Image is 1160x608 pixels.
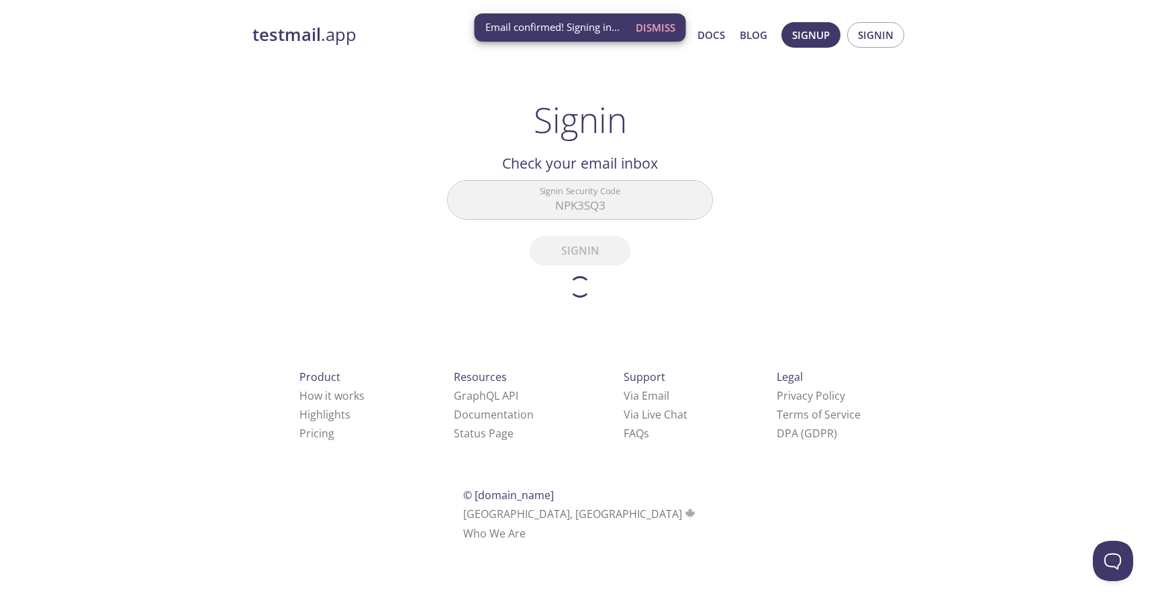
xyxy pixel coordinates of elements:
[781,22,840,48] button: Signup
[534,99,627,140] h1: Signin
[485,20,620,34] span: Email confirmed! Signing in...
[624,407,687,422] a: Via Live Chat
[463,488,554,503] span: © [DOMAIN_NAME]
[624,388,669,403] a: Via Email
[299,407,350,422] a: Highlights
[252,24,568,46] a: testmail.app
[777,388,845,403] a: Privacy Policy
[777,426,837,441] a: DPA (GDPR)
[299,388,365,403] a: How it works
[299,370,340,384] span: Product
[630,15,681,40] button: Dismiss
[454,370,507,384] span: Resources
[636,19,675,36] span: Dismiss
[1093,541,1133,581] iframe: Help Scout Beacon - Open
[644,426,649,441] span: s
[252,23,321,46] strong: testmail
[777,370,803,384] span: Legal
[697,26,725,44] a: Docs
[454,426,514,441] a: Status Page
[454,407,534,422] a: Documentation
[740,26,767,44] a: Blog
[454,388,518,403] a: GraphQL API
[858,26,893,44] span: Signin
[777,407,861,422] a: Terms of Service
[447,152,713,175] h2: Check your email inbox
[624,426,649,441] a: FAQ
[463,507,697,521] span: [GEOGRAPHIC_DATA], [GEOGRAPHIC_DATA]
[463,526,526,541] a: Who We Are
[847,22,904,48] button: Signin
[792,26,830,44] span: Signup
[624,370,665,384] span: Support
[299,426,334,441] a: Pricing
